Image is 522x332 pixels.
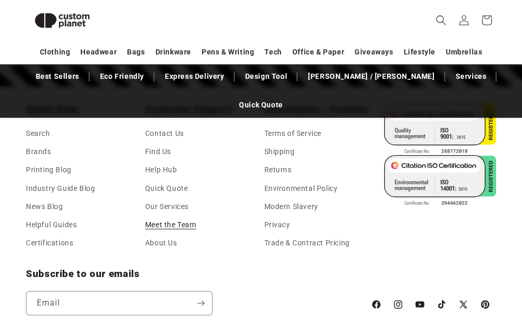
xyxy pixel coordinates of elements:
[26,234,73,252] a: Certifications
[264,127,322,143] a: Terms of Service
[26,127,50,143] a: Search
[145,216,196,234] a: Meet the Team
[264,161,292,179] a: Returns
[234,96,288,114] a: Quick Quote
[202,43,254,61] a: Pens & Writing
[189,291,212,315] button: Subscribe
[145,198,189,216] a: Our Services
[264,198,318,216] a: Modern Slavery
[264,143,295,161] a: Shipping
[31,67,84,86] a: Best Sellers
[145,234,177,252] a: About Us
[264,216,290,234] a: Privacy
[145,143,171,161] a: Find Us
[95,67,149,86] a: Eco Friendly
[446,43,482,61] a: Umbrellas
[292,43,344,61] a: Office & Paper
[384,155,496,207] img: ISO 14001 Certified
[80,43,117,61] a: Headwear
[26,179,95,198] a: Industry Guide Blog
[26,143,51,161] a: Brands
[264,234,350,252] a: Trade & Contract Pricing
[26,268,360,280] h2: Subscribe to our emails
[240,67,293,86] a: Design Tool
[355,43,393,61] a: Giveaways
[26,198,63,216] a: News Blog
[156,43,191,61] a: Drinkware
[26,4,98,37] img: Custom Planet
[160,67,230,86] a: Express Delivery
[430,9,453,32] summary: Search
[26,161,72,179] a: Printing Blog
[264,179,338,198] a: Environmental Policy
[145,179,188,198] a: Quick Quote
[26,216,77,234] a: Helpful Guides
[40,43,70,61] a: Clothing
[145,161,177,179] a: Help Hub
[303,67,440,86] a: [PERSON_NAME] / [PERSON_NAME]
[264,43,281,61] a: Tech
[404,43,435,61] a: Lifestyle
[145,127,184,143] a: Contact Us
[127,43,145,61] a: Bags
[349,220,522,332] iframe: Chat Widget
[384,103,496,155] img: ISO 9001 Certified
[450,67,492,86] a: Services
